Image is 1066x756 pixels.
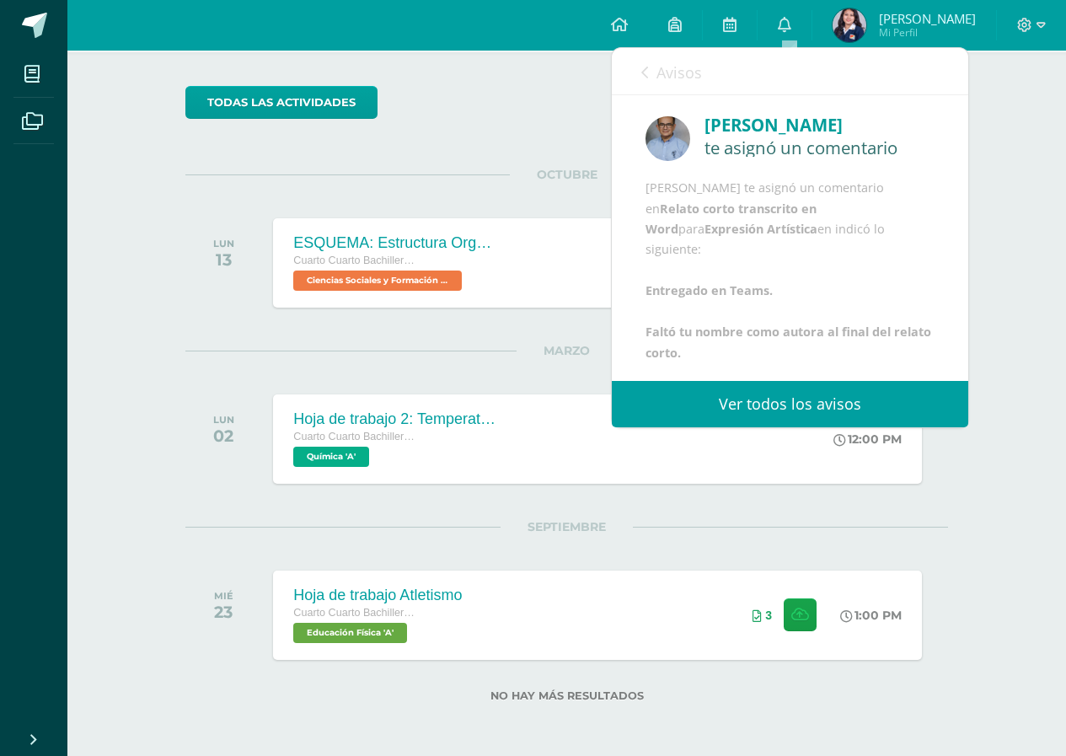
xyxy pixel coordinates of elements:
[704,112,935,138] div: [PERSON_NAME]
[753,609,772,622] div: Archivos entregados
[293,410,496,428] div: Hoja de trabajo 2: Temperatura
[293,431,420,442] span: Cuarto Cuarto Bachillerato en Ciencias y Letras con Orientación en Computación
[879,10,976,27] span: [PERSON_NAME]
[645,178,935,426] div: [PERSON_NAME] te asignó un comentario en para en indicó lo siguiente:
[879,25,976,40] span: Mi Perfil
[645,116,690,161] img: c0a26e2fe6bfcdf9029544cd5cc8fd3b.png
[765,609,772,622] span: 3
[840,608,902,623] div: 1:00 PM
[214,590,233,602] div: MIÉ
[293,607,420,619] span: Cuarto Cuarto Bachillerato en Ciencias y Letras con Orientación en Computación
[293,623,407,643] span: Educación Física 'A'
[185,86,378,119] a: todas las Actividades
[213,426,234,446] div: 02
[510,167,624,182] span: OCTUBRE
[293,447,369,467] span: Química 'A'
[293,587,462,604] div: Hoja de trabajo Atletismo
[213,249,234,270] div: 13
[656,62,702,83] span: Avisos
[645,282,931,422] b: Entregado en Teams. Faltó tu nombre como autora al final del relato corto. Sangría: Cada párrafo ...
[833,432,902,447] div: 12:00 PM
[185,689,948,702] label: No hay más resultados
[293,271,462,291] span: Ciencias Sociales y Formación Ciudadana 4 'A'
[213,414,234,426] div: LUN
[704,221,817,237] b: Expresión Artística
[214,602,233,622] div: 23
[213,238,234,249] div: LUN
[517,343,617,358] span: MARZO
[293,234,496,252] div: ESQUEMA: Estructura Organizacional del Estado.
[833,8,866,42] img: f73f293e994302f9016ea2d7664fea16.png
[612,381,968,427] a: Ver todos los avisos
[501,519,633,534] span: SEPTIEMBRE
[704,138,935,157] div: te asignó un comentario
[293,255,420,266] span: Cuarto Cuarto Bachillerato en Ciencias y Letras con Orientación en Computación
[645,201,817,237] b: Relato corto transcrito en Word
